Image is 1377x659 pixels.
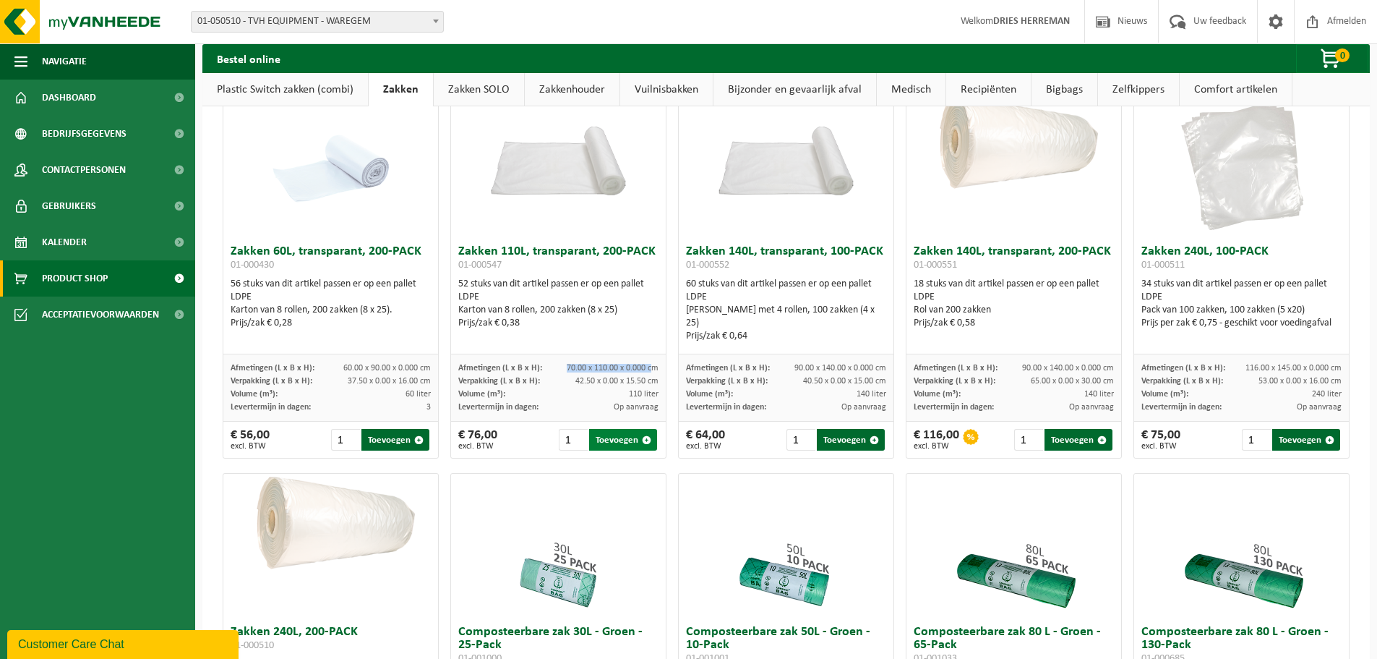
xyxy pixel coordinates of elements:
span: Levertermijn in dagen: [686,403,766,412]
span: Levertermijn in dagen: [914,403,994,412]
input: 1 [1014,429,1044,451]
span: excl. BTW [914,442,959,451]
button: Toevoegen [1044,429,1112,451]
h3: Zakken 60L, transparant, 200-PACK [231,245,431,274]
span: 01-050510 - TVH EQUIPMENT - WAREGEM [192,12,443,32]
h3: Zakken 140L, transparant, 200-PACK [914,245,1114,274]
button: Toevoegen [361,429,429,451]
a: Zakken SOLO [434,73,524,106]
span: Op aanvraag [1069,403,1114,412]
span: excl. BTW [1141,442,1180,451]
span: Afmetingen (L x B x H): [1141,364,1225,373]
span: Acceptatievoorwaarden [42,297,159,333]
span: 116.00 x 145.00 x 0.000 cm [1245,364,1342,373]
div: Karton van 8 rollen, 200 zakken (8 x 25) [458,304,659,317]
span: 3 [426,403,431,412]
input: 1 [559,429,588,451]
span: Afmetingen (L x B x H): [914,364,998,373]
span: 110 liter [629,390,659,399]
span: 60.00 x 90.00 x 0.000 cm [343,364,431,373]
div: Rol van 200 zakken [914,304,1114,317]
span: Afmetingen (L x B x H): [686,364,770,373]
div: Prijs/zak € 0,28 [231,317,431,330]
div: Pack van 100 zakken, 100 zakken (5 x20) [1141,304,1342,317]
span: 01-000511 [1141,260,1185,271]
button: Toevoegen [817,429,885,451]
input: 1 [1242,429,1271,451]
span: 70.00 x 110.00 x 0.000 cm [567,364,659,373]
img: 01-000430 [259,93,403,238]
div: 18 stuks van dit artikel passen er op een pallet [914,278,1114,330]
div: € 116,00 [914,429,959,451]
span: excl. BTW [686,442,725,451]
div: 56 stuks van dit artikel passen er op een pallet [231,278,431,330]
img: 01-001001 [714,474,859,618]
span: Verpakking (L x B x H): [458,377,540,386]
img: 01-000510 [223,474,438,582]
a: Recipiënten [946,73,1031,106]
a: Zakkenhouder [525,73,619,106]
span: excl. BTW [231,442,270,451]
span: 01-000430 [231,260,274,271]
a: Zakken [369,73,433,106]
h3: Zakken 240L, 100-PACK [1141,245,1342,274]
span: Kalender [42,224,87,260]
span: 140 liter [857,390,886,399]
div: € 75,00 [1141,429,1180,451]
span: 01-000552 [686,260,729,271]
span: Volume (m³): [686,390,733,399]
span: Navigatie [42,43,87,80]
h3: Zakken 240L, 200-PACK [231,626,431,655]
div: LDPE [914,291,1114,304]
div: LDPE [231,291,431,304]
div: 52 stuks van dit artikel passen er op een pallet [458,278,659,330]
strong: DRIES HERREMAN [993,16,1070,27]
img: 01-000511 [1170,93,1314,238]
span: Bedrijfsgegevens [42,116,126,152]
div: Prijs/zak € 0,64 [686,330,886,343]
span: 01-000547 [458,260,502,271]
div: Prijs per zak € 0,75 - geschikt voor voedingafval [1141,317,1342,330]
button: Toevoegen [1272,429,1340,451]
span: 42.50 x 0.00 x 15.50 cm [575,377,659,386]
span: Verpakking (L x B x H): [686,377,768,386]
div: Prijs/zak € 0,58 [914,317,1114,330]
span: Afmetingen (L x B x H): [231,364,314,373]
div: € 56,00 [231,429,270,451]
span: Volume (m³): [458,390,505,399]
div: Prijs/zak € 0,38 [458,317,659,330]
span: Verpakking (L x B x H): [231,377,312,386]
span: 60 liter [406,390,431,399]
a: Zelfkippers [1098,73,1179,106]
span: 01-050510 - TVH EQUIPMENT - WAREGEM [191,11,444,33]
span: 53.00 x 0.00 x 16.00 cm [1258,377,1342,386]
span: 65.00 x 0.00 x 30.00 cm [1031,377,1114,386]
span: 90.00 x 140.00 x 0.000 cm [794,364,886,373]
div: LDPE [686,291,886,304]
span: Op aanvraag [614,403,659,412]
span: 01-000551 [914,260,957,271]
a: Bijzonder en gevaarlijk afval [713,73,876,106]
a: Medisch [877,73,945,106]
iframe: chat widget [7,627,241,659]
div: Karton van 8 rollen, 200 zakken (8 x 25). [231,304,431,317]
span: Verpakking (L x B x H): [1141,377,1223,386]
span: Op aanvraag [1297,403,1342,412]
img: 01-000685 [1170,474,1314,618]
span: 240 liter [1312,390,1342,399]
h3: Zakken 110L, transparant, 200-PACK [458,245,659,274]
span: Volume (m³): [1141,390,1188,399]
span: Levertermijn in dagen: [231,403,311,412]
div: € 64,00 [686,429,725,451]
span: Product Shop [42,260,108,297]
span: Verpakking (L x B x H): [914,377,995,386]
button: 0 [1296,44,1368,73]
span: Volume (m³): [231,390,278,399]
div: LDPE [458,291,659,304]
a: Vuilnisbakken [620,73,713,106]
a: Bigbags [1031,73,1097,106]
span: Afmetingen (L x B x H): [458,364,542,373]
input: 1 [331,429,361,451]
a: Plastic Switch zakken (combi) [202,73,368,106]
span: 40.50 x 0.00 x 15.00 cm [803,377,886,386]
